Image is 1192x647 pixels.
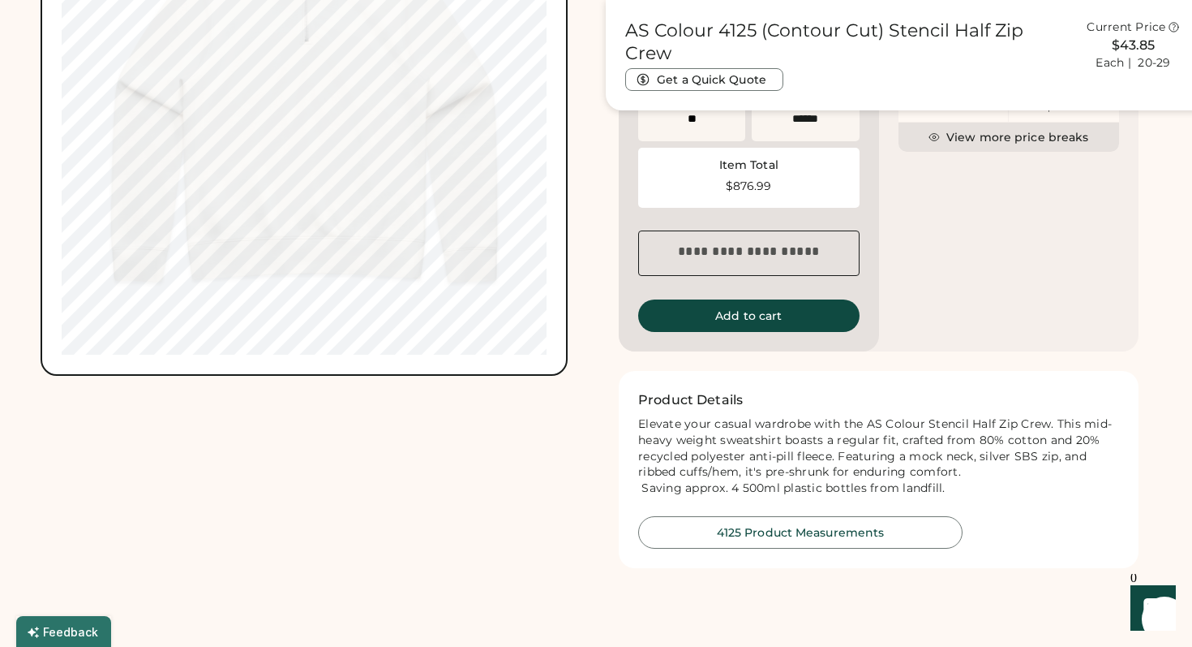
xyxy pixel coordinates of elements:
[638,300,860,332] button: Add to cart
[648,180,850,192] div: $876.99
[625,68,783,91] button: Get a Quick Quote
[638,390,743,410] h2: Product Details
[625,19,1053,65] h1: AS Colour 4125 (Contour Cut) Stencil Half Zip Crew
[638,416,1119,497] div: Elevate your casual wardrobe with the AS Colour Stencil Half Zip Crew. This mid-heavy weight swea...
[1096,55,1170,71] div: Each | 20-29
[1115,574,1185,644] iframe: Front Chat
[719,157,778,174] div: Item Total
[1087,19,1165,36] div: Current Price
[638,516,963,549] button: 4125 Product Measurements
[898,123,1120,152] button: View more price breaks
